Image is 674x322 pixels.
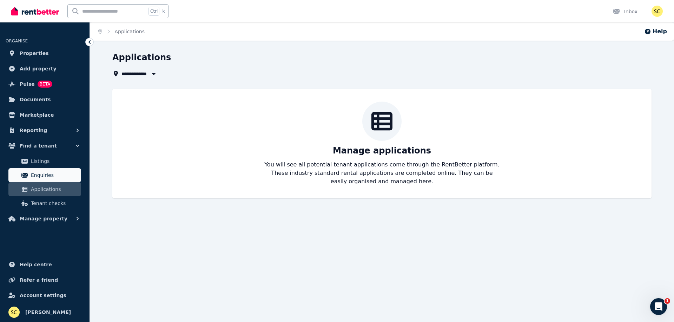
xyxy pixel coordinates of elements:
div: Inbox [613,8,637,15]
img: Savia Calisto [8,307,20,318]
span: Tenant checks [31,199,78,207]
a: Properties [6,46,84,60]
span: Manage property [20,214,67,223]
span: Enquiries [31,171,78,179]
span: Pulse [20,80,35,88]
span: Add property [20,64,57,73]
p: You will see all potential tenant applications come through the RentBetter platform. These indust... [264,160,500,186]
span: Listings [31,157,78,165]
span: Ctrl [148,7,159,16]
span: ORGANISE [6,39,28,43]
a: Listings [8,154,81,168]
span: Refer a friend [20,276,58,284]
a: Marketplace [6,108,84,122]
span: k [162,8,165,14]
span: Help centre [20,260,52,269]
p: Manage applications [333,145,431,156]
a: Applications [8,182,81,196]
span: [PERSON_NAME] [25,308,71,316]
span: Properties [20,49,49,57]
a: PulseBETA [6,77,84,91]
a: Documents [6,93,84,107]
button: Help [644,27,667,36]
button: Reporting [6,123,84,137]
a: Help centre [6,258,84,272]
span: Documents [20,95,51,104]
span: Account settings [20,291,66,300]
span: Reporting [20,126,47,135]
span: Marketplace [20,111,54,119]
a: Enquiries [8,168,81,182]
button: Find a tenant [6,139,84,153]
span: Applications [115,28,145,35]
button: Manage property [6,212,84,226]
nav: Breadcrumb [90,22,153,41]
img: Savia Calisto [652,6,663,17]
a: Refer a friend [6,273,84,287]
a: Account settings [6,288,84,302]
img: RentBetter [11,6,59,16]
h1: Applications [112,52,171,63]
iframe: Intercom live chat [650,298,667,315]
span: BETA [38,81,52,88]
span: Applications [31,185,78,193]
span: Find a tenant [20,142,57,150]
a: Add property [6,62,84,76]
span: 1 [665,298,670,304]
a: Tenant checks [8,196,81,210]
